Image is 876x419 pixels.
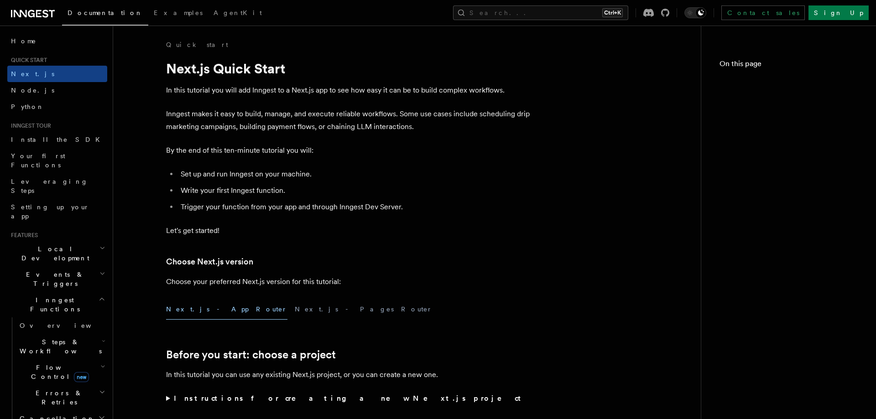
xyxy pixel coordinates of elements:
[166,108,531,133] p: Inngest makes it easy to build, manage, and execute reliable workflows. Some use cases include sc...
[16,334,107,359] button: Steps & Workflows
[11,203,89,220] span: Setting up your app
[7,33,107,49] a: Home
[166,275,531,288] p: Choose your preferred Next.js version for this tutorial:
[20,322,114,329] span: Overview
[7,232,38,239] span: Features
[16,317,107,334] a: Overview
[11,36,36,46] span: Home
[178,168,531,181] li: Set up and run Inngest on your machine.
[166,255,253,268] a: Choose Next.js version
[16,385,107,410] button: Errors & Retries
[166,84,531,97] p: In this tutorial you will add Inngest to a Next.js app to see how easy it can be to build complex...
[7,122,51,129] span: Inngest tour
[68,9,143,16] span: Documentation
[11,152,65,169] span: Your first Functions
[7,98,107,115] a: Python
[684,7,706,18] button: Toggle dark mode
[7,295,99,314] span: Inngest Functions
[11,70,54,78] span: Next.js
[7,244,99,263] span: Local Development
[11,136,105,143] span: Install the SDK
[154,9,203,16] span: Examples
[16,388,99,407] span: Errors & Retries
[178,201,531,213] li: Trigger your function from your app and through Inngest Dev Server.
[602,8,623,17] kbd: Ctrl+K
[16,359,107,385] button: Flow Controlnew
[7,148,107,173] a: Your first Functions
[178,184,531,197] li: Write your first Inngest function.
[74,372,89,382] span: new
[11,87,54,94] span: Node.js
[16,337,102,356] span: Steps & Workflows
[214,9,262,16] span: AgentKit
[7,66,107,82] a: Next.js
[166,392,531,405] summary: Instructions for creating a new Next.js project
[7,82,107,98] a: Node.js
[7,266,107,292] button: Events & Triggers
[7,173,107,199] a: Leveraging Steps
[166,144,531,157] p: By the end of this ten-minute tutorial you will:
[721,5,805,20] a: Contact sales
[166,299,287,320] button: Next.js - App Router
[808,5,869,20] a: Sign Up
[148,3,208,25] a: Examples
[62,3,148,26] a: Documentation
[453,5,628,20] button: Search...Ctrl+K
[7,270,99,288] span: Events & Triggers
[166,368,531,381] p: In this tutorial you can use any existing Next.js project, or you can create a new one.
[16,363,100,381] span: Flow Control
[174,394,525,403] strong: Instructions for creating a new Next.js project
[166,40,228,49] a: Quick start
[208,3,267,25] a: AgentKit
[7,57,47,64] span: Quick start
[7,241,107,266] button: Local Development
[295,299,433,320] button: Next.js - Pages Router
[7,131,107,148] a: Install the SDK
[166,60,531,77] h1: Next.js Quick Start
[166,348,336,361] a: Before you start: choose a project
[7,292,107,317] button: Inngest Functions
[11,103,44,110] span: Python
[166,224,531,237] p: Let's get started!
[7,199,107,224] a: Setting up your app
[720,58,858,73] h4: On this page
[11,178,88,194] span: Leveraging Steps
